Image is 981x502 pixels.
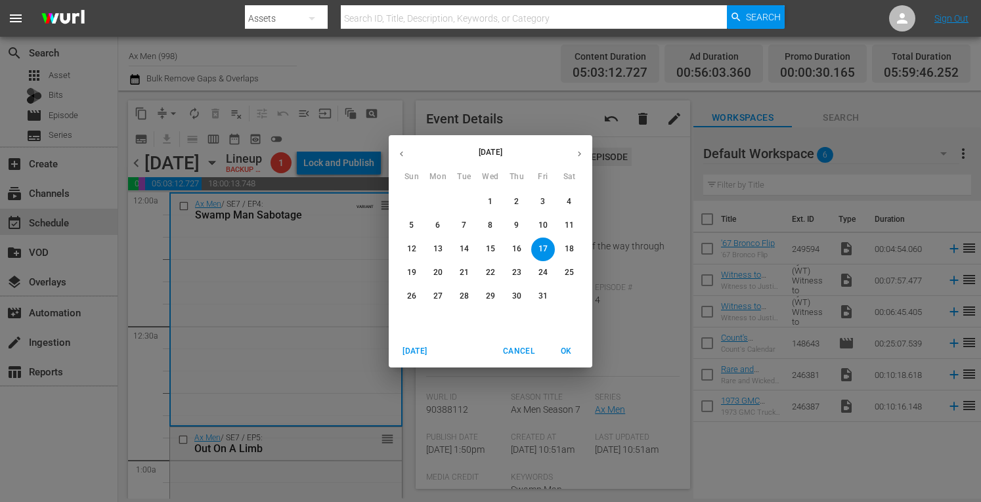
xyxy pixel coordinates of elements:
[479,238,502,261] button: 15
[452,261,476,285] button: 21
[746,5,781,29] span: Search
[557,171,581,184] span: Sat
[531,214,555,238] button: 10
[512,291,521,302] p: 30
[505,285,529,308] button: 30
[426,214,450,238] button: 6
[538,291,548,302] p: 31
[557,190,581,214] button: 4
[514,196,519,207] p: 2
[409,220,414,231] p: 5
[452,285,476,308] button: 28
[488,196,492,207] p: 1
[565,267,574,278] p: 25
[407,243,416,255] p: 12
[538,267,548,278] p: 24
[498,341,540,362] button: Cancel
[557,214,581,238] button: 11
[433,267,443,278] p: 20
[565,220,574,231] p: 11
[400,285,424,308] button: 26
[531,238,555,261] button: 17
[531,261,555,285] button: 24
[452,171,476,184] span: Tue
[545,341,587,362] button: OK
[407,291,416,302] p: 26
[479,261,502,285] button: 22
[505,171,529,184] span: Thu
[460,291,469,302] p: 28
[514,220,519,231] p: 9
[557,238,581,261] button: 18
[460,267,469,278] p: 21
[503,345,534,358] span: Cancel
[462,220,466,231] p: 7
[486,291,495,302] p: 29
[505,214,529,238] button: 9
[399,345,431,358] span: [DATE]
[433,243,443,255] p: 13
[550,345,582,358] span: OK
[488,220,492,231] p: 8
[505,238,529,261] button: 16
[414,146,567,158] p: [DATE]
[400,214,424,238] button: 5
[557,261,581,285] button: 25
[394,341,436,362] button: [DATE]
[452,238,476,261] button: 14
[32,3,95,34] img: ans4CAIJ8jUAAAAAAAAAAAAAAAAAAAAAAAAgQb4GAAAAAAAAAAAAAAAAAAAAAAAAJMjXAAAAAAAAAAAAAAAAAAAAAAAAgAT5G...
[486,267,495,278] p: 22
[400,171,424,184] span: Sun
[479,214,502,238] button: 8
[934,13,969,24] a: Sign Out
[486,243,495,255] p: 15
[400,238,424,261] button: 12
[505,190,529,214] button: 2
[433,291,443,302] p: 27
[538,220,548,231] p: 10
[565,243,574,255] p: 18
[531,285,555,308] button: 31
[400,261,424,285] button: 19
[407,267,416,278] p: 19
[512,243,521,255] p: 16
[505,261,529,285] button: 23
[479,171,502,184] span: Wed
[531,171,555,184] span: Fri
[460,243,469,255] p: 14
[531,190,555,214] button: 3
[540,196,545,207] p: 3
[435,220,440,231] p: 6
[479,190,502,214] button: 1
[426,285,450,308] button: 27
[538,243,548,255] p: 17
[426,171,450,184] span: Mon
[479,285,502,308] button: 29
[452,214,476,238] button: 7
[8,10,24,26] span: menu
[512,267,521,278] p: 23
[567,196,571,207] p: 4
[426,261,450,285] button: 20
[426,238,450,261] button: 13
